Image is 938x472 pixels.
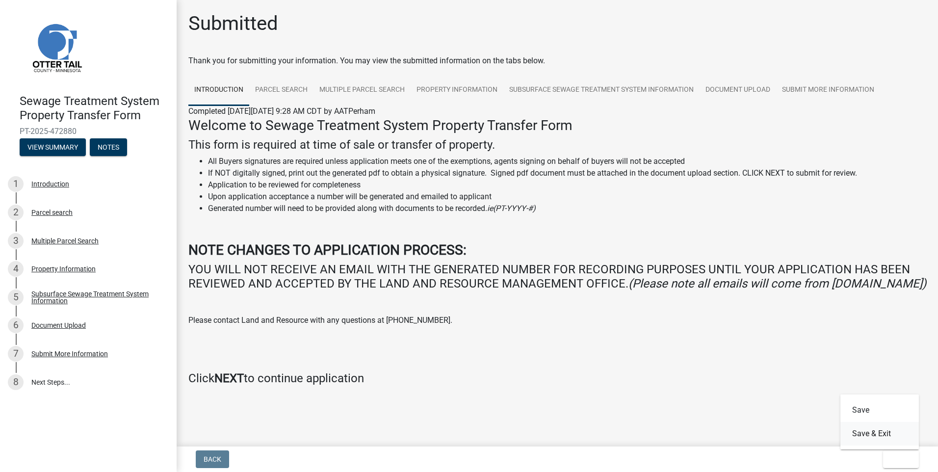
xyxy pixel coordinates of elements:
[188,75,249,106] a: Introduction
[700,75,776,106] a: Document Upload
[8,233,24,249] div: 3
[188,12,278,35] h1: Submitted
[20,127,157,136] span: PT-2025-472880
[20,138,86,156] button: View Summary
[208,156,926,167] li: All Buyers signatures are required unless application meets one of the exemptions, agents signing...
[196,450,229,468] button: Back
[20,10,93,84] img: Otter Tail County, Minnesota
[208,179,926,191] li: Application to be reviewed for completeness
[31,265,96,272] div: Property Information
[208,191,926,203] li: Upon application acceptance a number will be generated and emailed to applicant
[313,75,411,106] a: Multiple Parcel Search
[8,346,24,362] div: 7
[188,371,926,386] h4: Click to continue application
[411,75,503,106] a: Property Information
[883,450,919,468] button: Exit
[214,371,244,385] strong: NEXT
[8,374,24,390] div: 8
[31,290,161,304] div: Subsurface Sewage Treatment System Information
[628,277,926,290] i: (Please note all emails will come from [DOMAIN_NAME])
[840,398,919,422] button: Save
[840,394,919,449] div: Exit
[188,106,375,116] span: Completed [DATE][DATE] 9:28 AM CDT by AATPerham
[31,237,99,244] div: Multiple Parcel Search
[503,75,700,106] a: Subsurface Sewage Treatment System Information
[8,205,24,220] div: 2
[840,422,919,446] button: Save & Exit
[20,94,169,123] h4: Sewage Treatment System Property Transfer Form
[188,242,467,258] strong: NOTE CHANGES TO APPLICATION PROCESS:
[31,322,86,329] div: Document Upload
[31,209,73,216] div: Parcel search
[31,181,69,187] div: Introduction
[188,138,926,152] h4: This form is required at time of sale or transfer of property.
[891,455,905,463] span: Exit
[188,262,926,291] h4: YOU WILL NOT RECEIVE AN EMAIL WITH THE GENERATED NUMBER FOR RECORDING PURPOSES UNTIL YOUR APPLICA...
[776,75,880,106] a: Submit More Information
[188,315,926,326] p: Please contact Land and Resource with any questions at [PHONE_NUMBER].
[188,55,926,67] div: Thank you for submitting your information. You may view the submitted information on the tabs below.
[487,204,536,213] i: ie(PT-YYYY-#)
[208,167,926,179] li: If NOT digitally signed, print out the generated pdf to obtain a physical signature. Signed pdf d...
[208,203,926,214] li: Generated number will need to be provided along with documents to be recorded.
[204,455,221,463] span: Back
[8,317,24,333] div: 6
[8,261,24,277] div: 4
[8,289,24,305] div: 5
[188,117,926,134] h3: Welcome to Sewage Treatment System Property Transfer Form
[31,350,108,357] div: Submit More Information
[90,144,127,152] wm-modal-confirm: Notes
[90,138,127,156] button: Notes
[249,75,313,106] a: Parcel search
[20,144,86,152] wm-modal-confirm: Summary
[8,176,24,192] div: 1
